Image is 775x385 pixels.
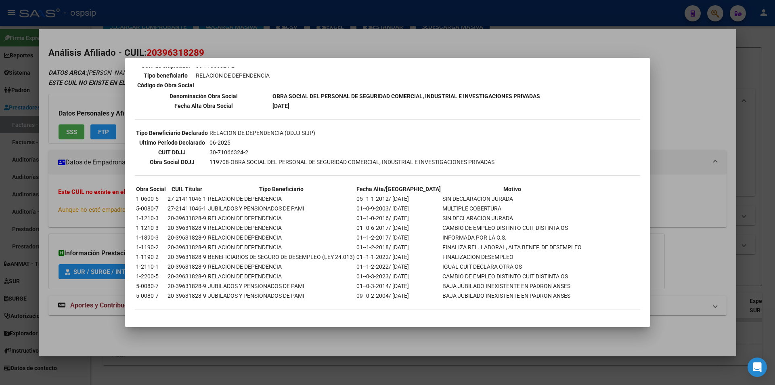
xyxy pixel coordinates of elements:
[209,128,495,137] td: RELACION DE DEPENDENCIA (DDJJ SIJP)
[167,262,207,271] td: 20-39631828-9
[442,282,582,290] td: BAJA JUBILADO INEXISTENTE EN PADRON ANSES
[356,282,441,290] td: 01--0-3-2014/ [DATE]
[207,214,355,223] td: RELACION DE DEPENDENCIA
[207,282,355,290] td: JUBILADOS Y PENSIONADOS DE PAMI
[442,262,582,271] td: IGUAL CUIT DECLARA OTRA OS
[136,223,166,232] td: 1-1210-3
[137,71,195,80] th: Tipo beneficiario
[136,214,166,223] td: 1-1210-3
[356,223,441,232] td: 01--0-6-2017/ [DATE]
[442,291,582,300] td: BAJA JUBILADO INEXISTENTE EN PADRON ANSES
[136,148,208,157] th: CUIT DDJJ
[207,185,355,194] th: Tipo Beneficiario
[207,272,355,281] td: RELACION DE DEPENDENCIA
[442,185,582,194] th: Motivo
[356,272,441,281] td: 01--0-3-2023/ [DATE]
[167,282,207,290] td: 20-39631828-9
[136,243,166,252] td: 1-1190-2
[272,103,289,109] b: [DATE]
[207,223,355,232] td: RELACION DE DEPENDENCIA
[167,243,207,252] td: 20-39631828-9
[136,101,271,110] th: Fecha Alta Obra Social
[356,233,441,242] td: 01--1-2-2017/ [DATE]
[356,214,441,223] td: 01--1-0-2016/ [DATE]
[167,233,207,242] td: 20-39631828-9
[136,204,166,213] td: 5-0080-7
[207,262,355,271] td: RELACION DE DEPENDENCIA
[442,204,582,213] td: MULTIPLE COBERTURA
[748,358,767,377] div: Open Intercom Messenger
[442,272,582,281] td: CAMBIO DE EMPLEO DISTINTO CUIT DISTINTA OS
[136,262,166,271] td: 1-2110-1
[167,204,207,213] td: 27-21411046-1
[207,291,355,300] td: JUBILADOS Y PENSIONADOS DE PAMI
[209,158,495,166] td: 119708-OBRA SOCIAL DEL PERSONAL DE SEGURIDAD COMERCIAL, INDUSTRIAL E INVESTIGACIONES PRIVADAS
[136,158,208,166] th: Obra Social DDJJ
[167,223,207,232] td: 20-39631828-9
[167,214,207,223] td: 20-39631828-9
[137,81,195,90] th: Código de Obra Social
[195,71,270,80] td: RELACION DE DEPENDENCIA
[136,138,208,147] th: Ultimo Período Declarado
[136,282,166,290] td: 5-0080-7
[356,194,441,203] td: 05--1-1-2012/ [DATE]
[207,194,355,203] td: RELACION DE DEPENDENCIA
[207,252,355,261] td: BENEFICIARIOS DE SEGURO DE DESEMPLEO (LEY 24.013)
[167,252,207,261] td: 20-39631828-9
[136,92,271,101] th: Denominación Obra Social
[136,185,166,194] th: Obra Social
[442,223,582,232] td: CAMBIO DE EMPLEO DISTINTO CUIT DISTINTA OS
[167,194,207,203] td: 27-21411046-1
[136,272,166,281] td: 1-2200-5
[207,243,355,252] td: RELACION DE DEPENDENCIA
[356,262,441,271] td: 01--1-2-2022/ [DATE]
[136,194,166,203] td: 1-0600-5
[136,128,208,137] th: Tipo Beneficiario Declarado
[167,185,207,194] th: CUIL Titular
[356,291,441,300] td: 09--0-2-2004/ [DATE]
[136,233,166,242] td: 1-1890-3
[442,243,582,252] td: FINALIZA REL. LABORAL, ALTA BENEF. DE DESEMPLEO
[356,243,441,252] td: 01--1-2-2018/ [DATE]
[442,233,582,242] td: INFORMADA POR LA O.S.
[167,272,207,281] td: 20-39631828-9
[167,291,207,300] td: 20-39631828-9
[209,138,495,147] td: 06-2025
[207,204,355,213] td: JUBILADOS Y PENSIONADOS DE PAMI
[442,194,582,203] td: SIN DECLARACION JURADA
[272,93,540,99] b: OBRA SOCIAL DEL PERSONAL DE SEGURIDAD COMERCIAL, INDUSTRIAL E INVESTIGACIONES PRIVADAS
[356,252,441,261] td: 01--1-1-2022/ [DATE]
[207,233,355,242] td: RELACION DE DEPENDENCIA
[442,252,582,261] td: FINALIZACION DESEMPLEO
[442,214,582,223] td: SIN DECLARACION JURADA
[356,185,441,194] th: Fecha Alta/[GEOGRAPHIC_DATA]
[136,252,166,261] td: 1-1190-2
[209,148,495,157] td: 30-71066324-2
[356,204,441,213] td: 01--0-9-2003/ [DATE]
[136,291,166,300] td: 5-0080-7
